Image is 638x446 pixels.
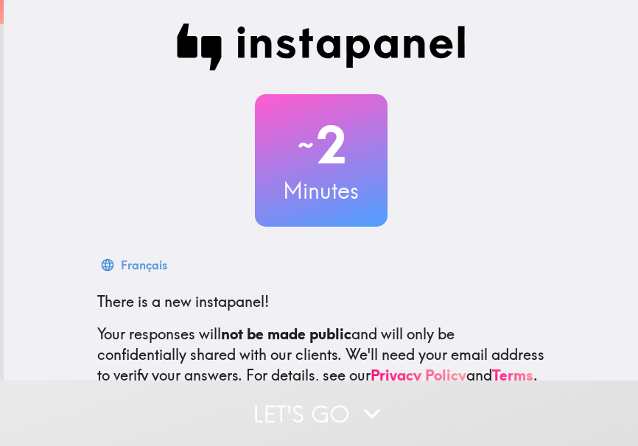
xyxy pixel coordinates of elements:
a: Privacy Policy [371,366,466,384]
h2: 2 [255,115,388,175]
span: ~ [295,123,316,167]
b: not be made public [221,325,351,343]
div: Français [121,255,167,275]
span: There is a new instapanel! [97,292,269,311]
button: Français [97,250,173,280]
h3: Minutes [255,175,388,206]
a: Terms [492,366,533,384]
p: Your responses will and will only be confidentially shared with our clients. We'll need your emai... [97,324,545,386]
img: Instapanel [177,24,466,71]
